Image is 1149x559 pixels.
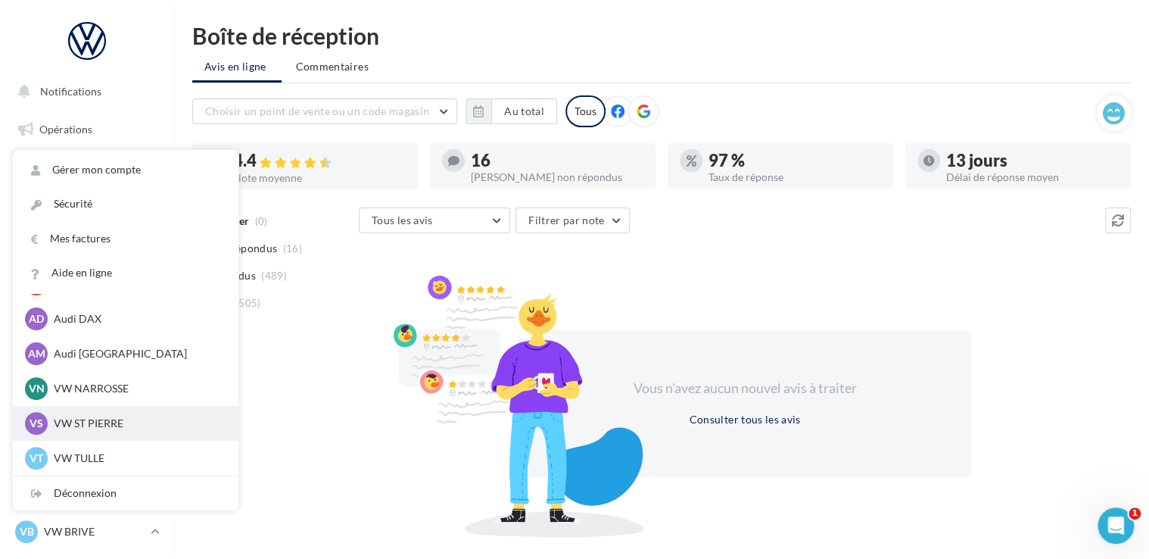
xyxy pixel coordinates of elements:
a: Calendrier [9,341,165,373]
button: Au total [466,98,557,124]
span: Tous les avis [372,214,433,226]
div: Vous n'avez aucun nouvel avis à traiter [615,379,875,398]
iframe: Intercom live chat [1098,507,1134,544]
a: VB VW BRIVE [12,517,162,546]
button: Consulter tous les avis [683,411,806,429]
span: Opérations [39,123,92,136]
div: Tous [565,95,606,127]
button: Filtrer par note [515,208,630,233]
span: 1 [1129,507,1141,520]
span: (489) [261,270,287,282]
span: VT [30,451,43,466]
a: Contacts [9,265,165,297]
div: Boîte de réception [192,24,1131,47]
div: [PERSON_NAME] non répondus [471,172,643,183]
a: Campagnes DataOnDemand [9,429,165,473]
p: VW ST PIERRE [54,416,220,431]
div: 97 % [708,152,881,169]
a: Gérer mon compte [13,153,238,187]
a: Mes factures [13,222,238,256]
p: VW BRIVE [44,524,145,539]
span: Notifications [40,85,101,98]
span: Choisir un point de vente ou un code magasin [205,105,429,117]
span: Commentaires [296,59,369,74]
span: Non répondus [207,241,277,256]
button: Au total [491,98,557,124]
div: 16 [471,152,643,169]
div: Déconnexion [13,476,238,511]
span: (16) [283,242,302,255]
span: (505) [235,297,261,309]
a: Visibilité en ligne [9,190,165,222]
div: Note moyenne [233,173,406,183]
div: 13 jours [946,152,1119,169]
a: PLV et print personnalisable [9,378,165,423]
a: Sécurité [13,187,238,221]
p: Audi [GEOGRAPHIC_DATA] [54,346,220,361]
p: Audi DAX [54,311,220,326]
span: VB [20,524,34,539]
div: Délai de réponse moyen [946,172,1119,183]
span: VS [30,416,43,431]
span: AM [28,346,45,361]
button: Notifications [9,76,159,108]
span: AD [29,311,44,326]
span: VN [29,381,45,396]
a: Aide en ligne [13,256,238,290]
div: 4.4 [233,152,406,170]
a: Campagnes [9,228,165,260]
a: Médiathèque [9,303,165,335]
a: Boîte de réception [9,151,165,183]
button: Choisir un point de vente ou un code magasin [192,98,457,124]
a: Opérations [9,114,165,145]
p: VW TULLE [54,451,220,466]
button: Tous les avis [359,208,510,233]
p: VW NARROSSE [54,381,220,396]
div: Taux de réponse [708,172,881,183]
